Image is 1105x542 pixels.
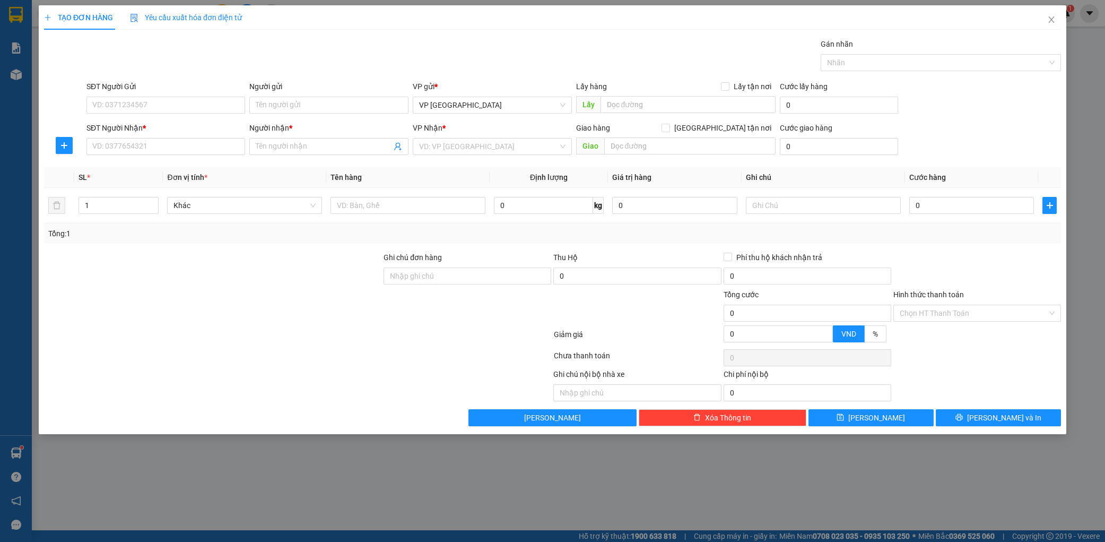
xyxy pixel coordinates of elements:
[1043,201,1056,210] span: plus
[780,97,898,114] input: Cước lấy hàng
[79,173,87,182] span: SL
[330,197,485,214] input: VD: Bàn, Ghế
[553,384,721,401] input: Nhập ghi chú
[670,122,776,134] span: [GEOGRAPHIC_DATA] tận nơi
[693,414,701,422] span: delete
[468,409,636,426] button: [PERSON_NAME]
[576,96,601,113] span: Lấy
[639,409,806,426] button: deleteXóa Thông tin
[780,124,832,132] label: Cước giao hàng
[808,409,934,426] button: save[PERSON_NAME]
[48,197,65,214] button: delete
[1047,15,1056,24] span: close
[553,253,578,262] span: Thu Hộ
[1037,5,1066,35] button: Close
[593,197,604,214] span: kg
[724,368,891,384] div: Chi phí nội bộ
[873,330,878,338] span: %
[553,368,721,384] div: Ghi chú nội bộ nhà xe
[837,414,844,422] span: save
[601,96,776,113] input: Dọc đường
[173,197,316,213] span: Khác
[729,81,776,92] span: Lấy tận nơi
[249,81,408,92] div: Người gửi
[130,14,138,22] img: icon
[413,124,442,132] span: VP Nhận
[612,197,737,214] input: 0
[553,329,723,347] div: Giảm giá
[167,173,207,182] span: Đơn vị tính
[86,122,246,134] div: SĐT Người Nhận
[967,412,1041,424] span: [PERSON_NAME] và In
[780,138,898,155] input: Cước giao hàng
[86,81,246,92] div: SĐT Người Gửi
[56,137,73,154] button: plus
[553,350,723,368] div: Chưa thanh toán
[576,137,604,154] span: Giao
[893,290,964,299] label: Hình thức thanh toán
[576,82,607,91] span: Lấy hàng
[130,13,242,22] span: Yêu cầu xuất hóa đơn điện tử
[530,173,568,182] span: Định lượng
[1042,197,1057,214] button: plus
[48,228,427,239] div: Tổng: 1
[384,268,551,285] input: Ghi chú đơn hàng
[330,173,362,182] span: Tên hàng
[612,173,651,182] span: Giá trị hàng
[724,290,759,299] span: Tổng cước
[249,122,408,134] div: Người nhận
[936,409,1061,426] button: printer[PERSON_NAME] và In
[44,13,113,22] span: TẠO ĐƠN HÀNG
[604,137,776,154] input: Dọc đường
[705,412,751,424] span: Xóa Thông tin
[780,82,828,91] label: Cước lấy hàng
[524,412,581,424] span: [PERSON_NAME]
[384,253,442,262] label: Ghi chú đơn hàng
[841,330,856,338] span: VND
[746,197,901,214] input: Ghi Chú
[413,81,572,92] div: VP gửi
[742,167,905,188] th: Ghi chú
[576,124,610,132] span: Giao hàng
[44,14,51,21] span: plus
[909,173,946,182] span: Cước hàng
[732,252,826,263] span: Phí thu hộ khách nhận trả
[821,40,853,48] label: Gán nhãn
[848,412,905,424] span: [PERSON_NAME]
[394,142,402,151] span: user-add
[955,414,963,422] span: printer
[56,141,72,150] span: plus
[419,97,565,113] span: VP Mỹ Đình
